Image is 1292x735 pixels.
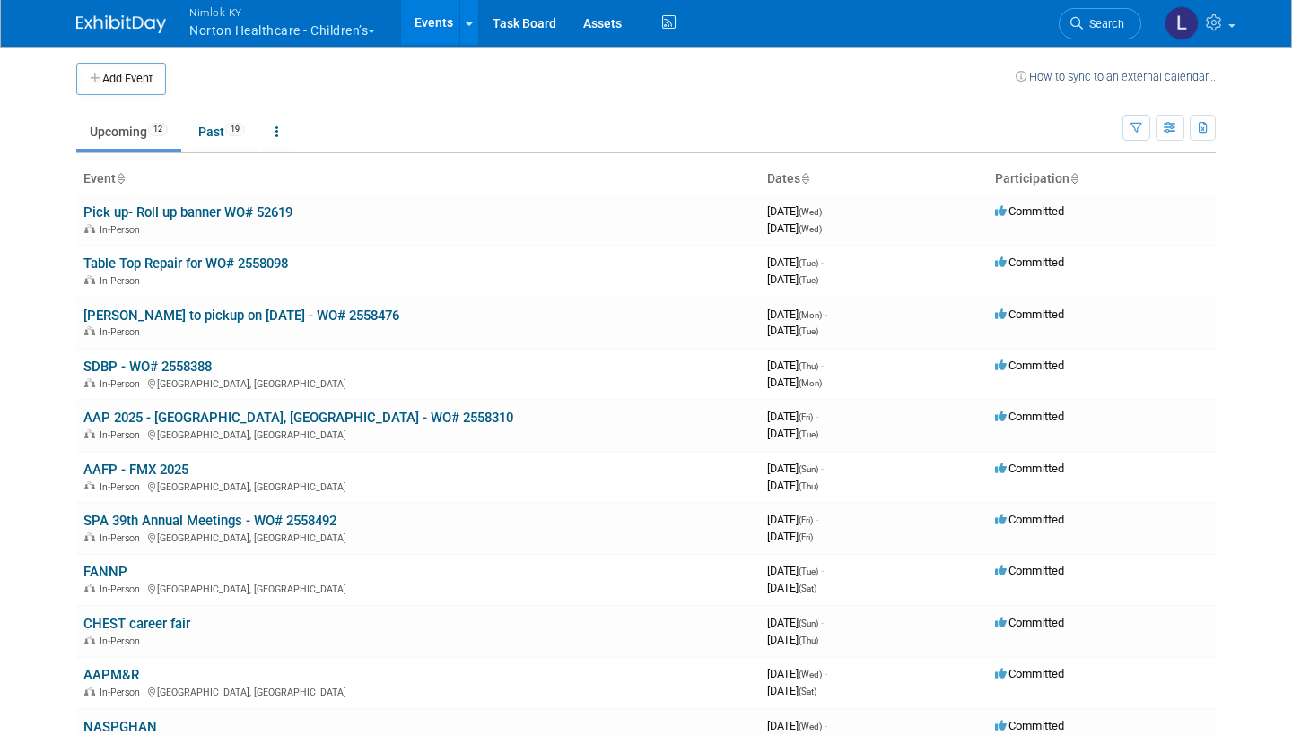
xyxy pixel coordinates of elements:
[84,584,95,592] img: In-Person Event
[799,532,813,542] span: (Fri)
[83,719,157,735] a: NASPGHAN
[83,684,753,698] div: [GEOGRAPHIC_DATA], [GEOGRAPHIC_DATA]
[799,670,822,679] span: (Wed)
[821,462,824,475] span: -
[825,719,827,732] span: -
[83,581,753,595] div: [GEOGRAPHIC_DATA], [GEOGRAPHIC_DATA]
[799,258,818,268] span: (Tue)
[83,376,753,390] div: [GEOGRAPHIC_DATA], [GEOGRAPHIC_DATA]
[83,479,753,493] div: [GEOGRAPHIC_DATA], [GEOGRAPHIC_DATA]
[84,481,95,490] img: In-Person Event
[767,410,818,423] span: [DATE]
[767,359,824,372] span: [DATE]
[116,171,125,186] a: Sort by Event Name
[767,719,827,732] span: [DATE]
[799,378,822,388] span: (Mon)
[100,326,145,338] span: In-Person
[767,204,827,218] span: [DATE]
[767,462,824,475] span: [DATE]
[995,204,1064,218] span: Committed
[84,275,95,284] img: In-Person Event
[767,564,824,577] span: [DATE]
[760,164,988,195] th: Dates
[84,636,95,644] img: In-Person Event
[84,224,95,233] img: In-Person Event
[995,462,1064,475] span: Committed
[100,636,145,647] span: In-Person
[767,581,816,594] span: [DATE]
[1069,171,1078,186] a: Sort by Participation Type
[83,307,399,324] a: [PERSON_NAME] to pickup on [DATE] - WO# 2558476
[799,464,818,474] span: (Sun)
[767,324,818,337] span: [DATE]
[821,255,824,269] span: -
[799,636,818,645] span: (Thu)
[225,123,245,136] span: 19
[185,115,258,149] a: Past19
[767,427,818,440] span: [DATE]
[799,326,818,336] span: (Tue)
[76,63,166,95] button: Add Event
[799,618,818,628] span: (Sun)
[100,429,145,441] span: In-Person
[799,275,818,285] span: (Tue)
[100,224,145,236] span: In-Person
[767,479,818,492] span: [DATE]
[100,378,145,390] span: In-Person
[767,376,822,389] span: [DATE]
[83,667,139,683] a: AAPM&R
[799,429,818,439] span: (Tue)
[816,410,818,423] span: -
[821,359,824,372] span: -
[799,481,818,491] span: (Thu)
[148,123,168,136] span: 12
[767,667,827,680] span: [DATE]
[76,15,166,33] img: ExhibitDay
[767,530,813,543] span: [DATE]
[83,410,513,426] a: AAP 2025 - [GEOGRAPHIC_DATA], [GEOGRAPHIC_DATA] - WO# 2558310
[995,307,1064,321] span: Committed
[84,378,95,387] img: In-Person Event
[100,275,145,287] span: In-Person
[100,687,145,698] span: In-Person
[189,3,375,22] span: Nimlok KY
[84,687,95,696] img: In-Person Event
[767,513,818,526] span: [DATE]
[100,584,145,595] span: In-Person
[799,361,818,371] span: (Thu)
[825,667,827,680] span: -
[100,481,145,493] span: In-Person
[767,307,827,321] span: [DATE]
[767,221,822,235] span: [DATE]
[995,564,1064,577] span: Committed
[799,687,816,696] span: (Sat)
[76,164,760,195] th: Event
[767,616,824,629] span: [DATE]
[995,667,1064,680] span: Committed
[988,164,1216,195] th: Participation
[799,207,822,217] span: (Wed)
[83,616,190,632] a: CHEST career fair
[1016,70,1216,83] a: How to sync to an external calendar...
[84,532,95,541] img: In-Person Event
[995,719,1064,732] span: Committed
[1083,17,1124,30] span: Search
[83,427,753,441] div: [GEOGRAPHIC_DATA], [GEOGRAPHIC_DATA]
[84,429,95,438] img: In-Person Event
[995,255,1064,269] span: Committed
[799,584,816,593] span: (Sat)
[995,616,1064,629] span: Committed
[995,410,1064,423] span: Committed
[767,255,824,269] span: [DATE]
[83,359,212,375] a: SDBP - WO# 2558388
[83,564,127,580] a: FANNP
[825,307,827,321] span: -
[767,272,818,286] span: [DATE]
[799,722,822,731] span: (Wed)
[799,566,818,576] span: (Tue)
[799,412,813,422] span: (Fri)
[83,513,336,529] a: SPA 39th Annual Meetings - WO# 2558492
[1059,8,1141,39] a: Search
[799,310,822,320] span: (Mon)
[767,684,816,697] span: [DATE]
